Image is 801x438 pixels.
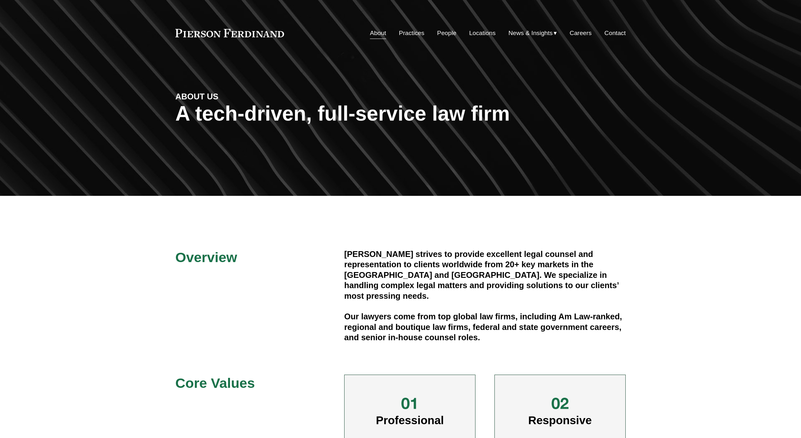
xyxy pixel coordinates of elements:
[508,27,557,39] a: folder dropdown
[570,27,592,39] a: Careers
[175,102,626,125] h1: A tech-driven, full-service law firm
[344,249,626,301] h4: [PERSON_NAME] strives to provide excellent legal counsel and representation to clients worldwide ...
[469,27,495,39] a: Locations
[175,250,237,265] span: Overview
[604,27,626,39] a: Contact
[344,311,626,342] h4: Our lawyers come from top global law firms, including Am Law-ranked, regional and boutique law fi...
[437,27,456,39] a: People
[376,414,444,426] span: Professional
[399,27,424,39] a: Practices
[528,414,592,426] span: Responsive
[370,27,386,39] a: About
[175,375,255,391] span: Core Values
[508,28,553,39] span: News & Insights
[175,92,218,101] strong: ABOUT US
